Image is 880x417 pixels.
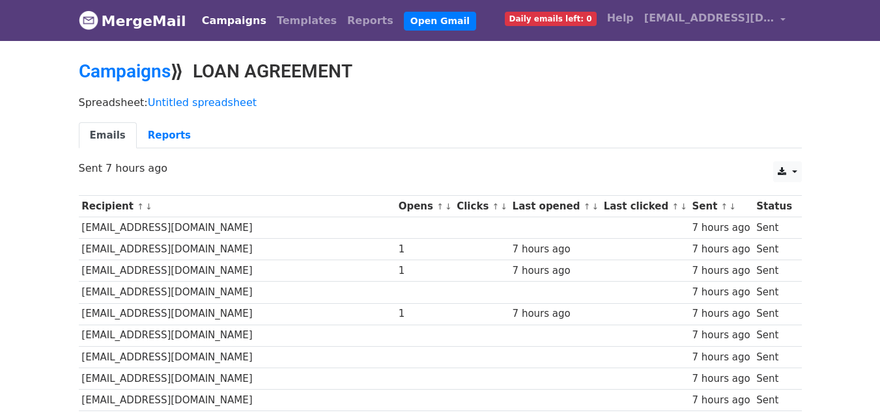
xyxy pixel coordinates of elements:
[689,196,754,217] th: Sent
[692,328,750,343] div: 7 hours ago
[453,196,509,217] th: Clicks
[137,122,202,149] a: Reports
[692,242,750,257] div: 7 hours ago
[639,5,791,36] a: [EMAIL_ADDRESS][DOMAIN_NAME]
[79,325,395,346] td: [EMAIL_ADDRESS][DOMAIN_NAME]
[500,202,507,211] a: ↓
[591,202,599,211] a: ↓
[753,303,795,325] td: Sent
[79,368,395,389] td: [EMAIL_ADDRESS][DOMAIN_NAME]
[500,5,602,31] a: Daily emails left: 0
[513,242,597,257] div: 7 hours ago
[79,389,395,410] td: [EMAIL_ADDRESS][DOMAIN_NAME]
[753,196,795,217] th: Status
[79,239,395,260] td: [EMAIL_ADDRESS][DOMAIN_NAME]
[145,202,152,211] a: ↓
[79,217,395,239] td: [EMAIL_ADDRESS][DOMAIN_NAME]
[513,306,597,321] div: 7 hours ago
[148,96,257,109] a: Untitled spreadsheet
[602,5,639,31] a: Help
[505,12,597,26] span: Daily emails left: 0
[753,217,795,239] td: Sent
[680,202,687,211] a: ↓
[692,371,750,386] div: 7 hours ago
[584,202,591,211] a: ↑
[399,263,451,278] div: 1
[644,10,774,26] span: [EMAIL_ADDRESS][DOMAIN_NAME]
[79,161,802,175] p: Sent 7 hours ago
[79,260,395,282] td: [EMAIL_ADDRESS][DOMAIN_NAME]
[692,393,750,408] div: 7 hours ago
[79,61,802,83] h2: ⟫ LOAN AGREEMENT
[399,242,451,257] div: 1
[79,7,186,34] a: MergeMail
[79,303,395,325] td: [EMAIL_ADDRESS][DOMAIN_NAME]
[753,389,795,410] td: Sent
[692,285,750,300] div: 7 hours ago
[79,61,171,82] a: Campaigns
[692,221,750,235] div: 7 hours ago
[79,10,98,30] img: MergeMail logo
[753,260,795,282] td: Sent
[729,202,736,211] a: ↓
[79,282,395,303] td: [EMAIL_ADDRESS][DOMAIN_NAME]
[509,196,601,217] th: Last opened
[721,202,728,211] a: ↑
[753,368,795,389] td: Sent
[79,96,802,109] p: Spreadsheet:
[492,202,500,211] a: ↑
[79,196,395,217] th: Recipient
[404,12,476,31] a: Open Gmail
[395,196,454,217] th: Opens
[342,8,399,34] a: Reports
[513,263,597,278] div: 7 hours ago
[272,8,342,34] a: Templates
[692,263,750,278] div: 7 hours ago
[197,8,272,34] a: Campaigns
[672,202,679,211] a: ↑
[753,325,795,346] td: Sent
[436,202,444,211] a: ↑
[79,122,137,149] a: Emails
[445,202,452,211] a: ↓
[753,239,795,260] td: Sent
[692,350,750,365] div: 7 hours ago
[399,306,451,321] div: 1
[79,346,395,368] td: [EMAIL_ADDRESS][DOMAIN_NAME]
[137,202,144,211] a: ↑
[601,196,689,217] th: Last clicked
[692,306,750,321] div: 7 hours ago
[753,282,795,303] td: Sent
[753,346,795,368] td: Sent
